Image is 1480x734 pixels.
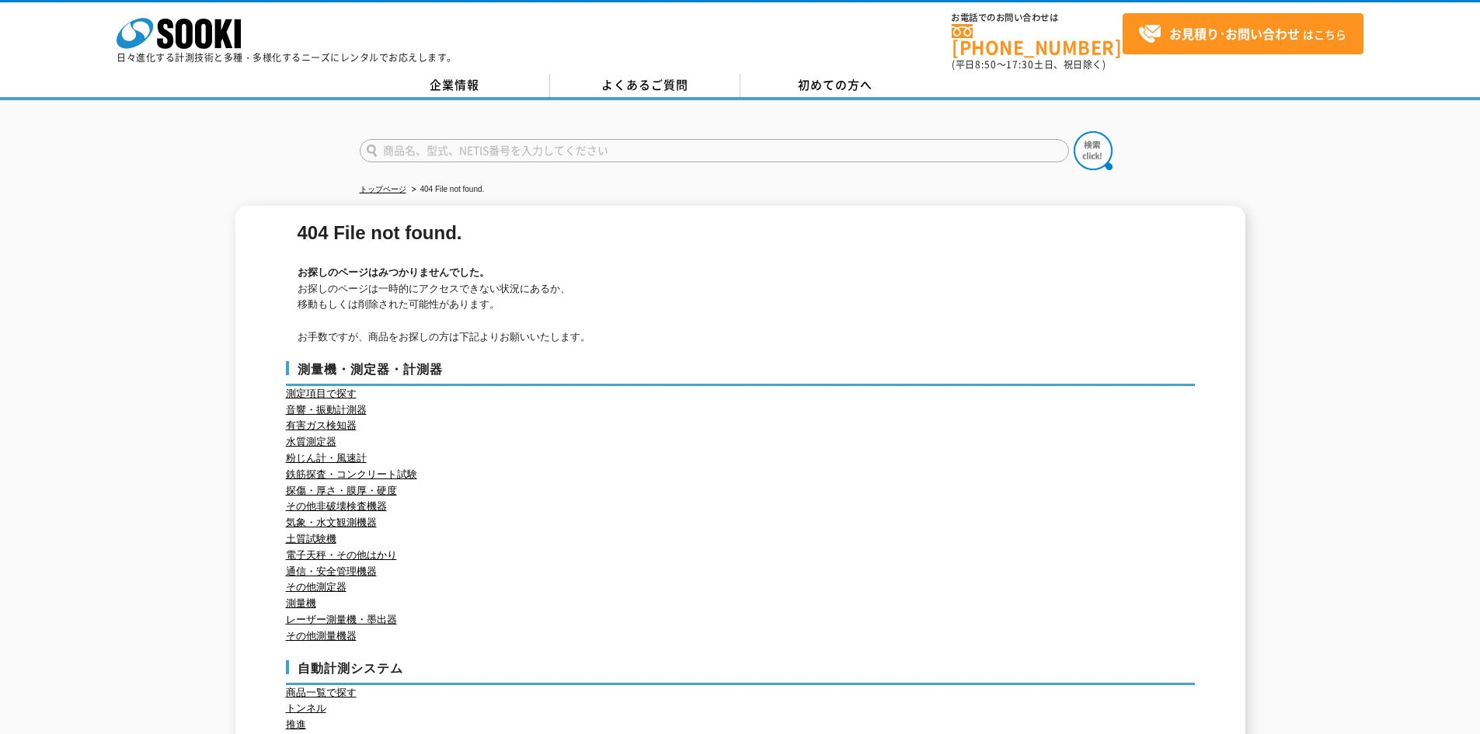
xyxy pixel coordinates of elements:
a: 測定項目で探す [286,388,357,399]
a: 音響・振動計測器 [286,404,367,416]
a: 企業情報 [360,74,550,97]
h2: お探しのページはみつかりませんでした。 [298,265,1187,281]
a: お見積り･お問い合わせはこちら [1123,13,1363,54]
a: 粉じん計・風速計 [286,452,367,464]
span: 初めての方へ [798,76,872,93]
h1: 404 File not found. [298,225,1187,242]
a: 気象・水文観測機器 [286,517,377,528]
a: トップページ [360,185,406,193]
a: 鉄筋探査・コンクリート試験 [286,468,417,480]
a: 商品一覧で探す [286,687,357,698]
a: その他非破壊検査機器 [286,500,387,512]
a: 水質測定器 [286,436,336,447]
a: その他測量機器 [286,630,357,642]
span: (平日 ～ 土日、祝日除く) [952,57,1106,71]
p: お探しのページは一時的にアクセスできない状況にあるか、 移動もしくは削除された可能性があります。 お手数ですが、商品をお探しの方は下記よりお願いいたします。 [298,281,1187,346]
h3: 自動計測システム [286,660,1195,685]
span: はこちら [1138,23,1346,46]
a: 電子天秤・その他はかり [286,549,397,561]
a: 推進 [286,718,306,730]
a: 有害ガス検知器 [286,419,357,431]
span: お電話でのお問い合わせは [952,13,1123,23]
a: その他測定器 [286,581,346,593]
li: 404 File not found. [409,182,485,198]
input: 商品名、型式、NETIS番号を入力してください [360,139,1069,162]
a: 探傷・厚さ・膜厚・硬度 [286,485,397,496]
a: [PHONE_NUMBER] [952,24,1123,56]
span: 17:30 [1006,57,1034,71]
p: 日々進化する計測技術と多種・多様化するニーズにレンタルでお応えします。 [117,53,457,62]
a: 初めての方へ [740,74,931,97]
img: btn_search.png [1074,131,1113,170]
h3: 測量機・測定器・計測器 [286,361,1195,386]
strong: お見積り･お問い合わせ [1169,24,1300,43]
a: 通信・安全管理機器 [286,565,377,577]
a: よくあるご質問 [550,74,740,97]
a: 土質試験機 [286,533,336,544]
a: 測量機 [286,597,316,609]
a: トンネル [286,702,326,714]
a: レーザー測量機・墨出器 [286,614,397,625]
span: 8:50 [975,57,997,71]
